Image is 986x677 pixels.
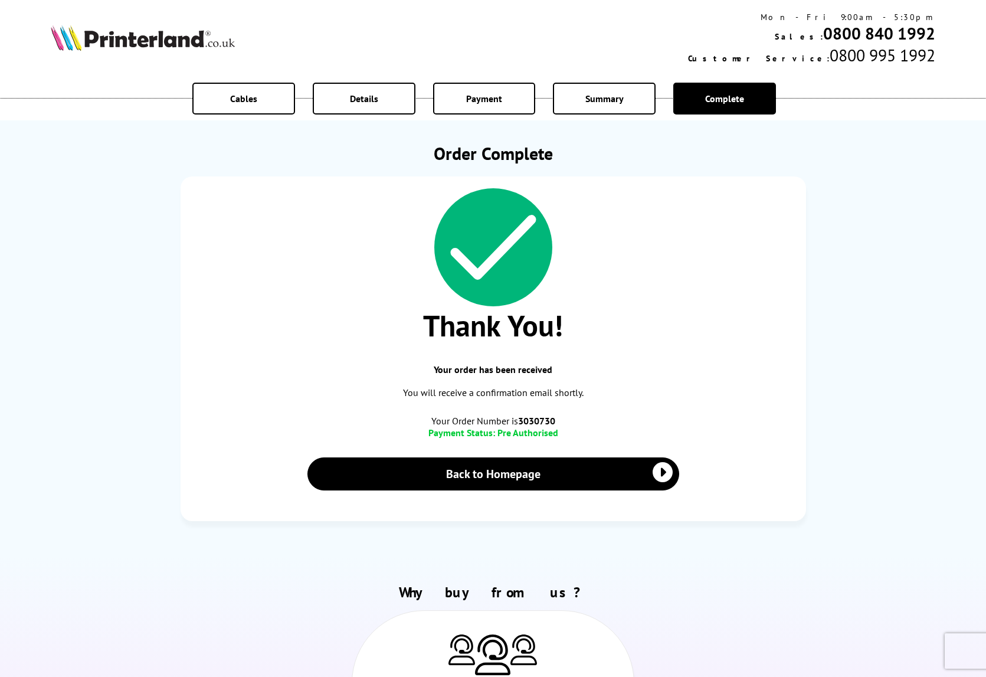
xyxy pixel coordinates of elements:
img: Printer Experts [510,635,537,665]
span: Complete [705,93,744,104]
span: Payment Status: [428,427,495,439]
h1: Order Complete [181,142,806,165]
a: 0800 840 1992 [823,22,935,44]
span: Pre Authorised [497,427,558,439]
span: Thank You! [192,306,794,345]
a: Back to Homepage [307,457,679,490]
img: Printer Experts [448,635,475,665]
span: 0800 995 1992 [830,44,935,66]
span: Summary [585,93,624,104]
p: You will receive a confirmation email shortly. [192,385,794,401]
img: Printer Experts [475,635,510,675]
span: Sales: [775,31,823,42]
b: 3030730 [518,415,555,427]
img: Printerland Logo [51,25,235,51]
span: Cables [230,93,257,104]
span: Payment [466,93,502,104]
span: Your Order Number is [192,415,794,427]
span: Your order has been received [192,364,794,375]
span: Customer Service: [688,53,830,64]
div: Mon - Fri 9:00am - 5:30pm [688,12,935,22]
span: Details [350,93,378,104]
h2: Why buy from us? [51,583,936,601]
